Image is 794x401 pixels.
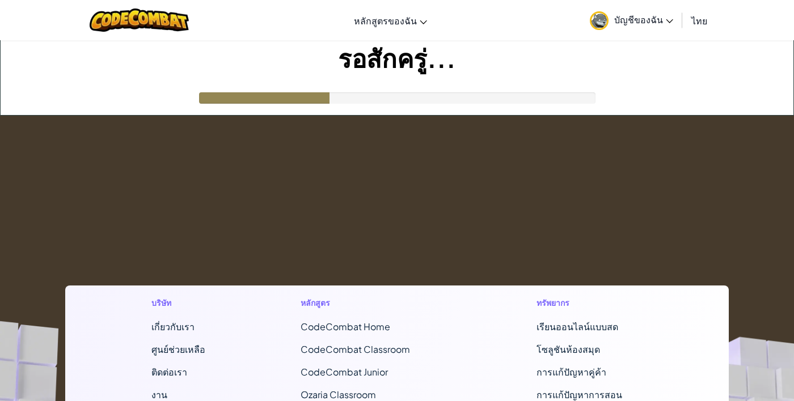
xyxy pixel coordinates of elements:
[537,297,643,309] h1: ทรัพยากร
[686,5,713,36] a: ไทย
[537,343,600,355] a: โซลูชันห้องสมุด
[301,366,388,378] a: CodeCombat Junior
[614,14,673,25] span: บัญชีของฉัน
[301,321,390,332] span: CodeCombat Home
[301,297,442,309] h1: หลักสูตร
[537,389,622,400] a: การแก้ปัญหาการสอน
[537,366,606,378] a: การแก้ปัญหาคู่ค้า
[151,321,195,332] a: เกี่ยวกับเรา
[348,5,433,36] a: หลักสูตรของฉัน
[151,297,205,309] h1: บริษัท
[90,8,189,32] img: CodeCombat logo
[590,11,609,30] img: avatar
[1,40,793,75] h1: รอสักครู่...
[151,366,187,378] span: ติดต่อเรา
[537,321,618,332] a: เรียนออนไลน์แบบสด
[691,15,707,27] span: ไทย
[151,343,205,355] a: ศูนย์ช่วยเหลือ
[354,15,417,27] span: หลักสูตรของฉัน
[584,2,679,38] a: บัญชีของฉัน
[301,343,410,355] a: CodeCombat Classroom
[301,389,376,400] a: Ozaria Classroom
[151,389,167,400] a: งาน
